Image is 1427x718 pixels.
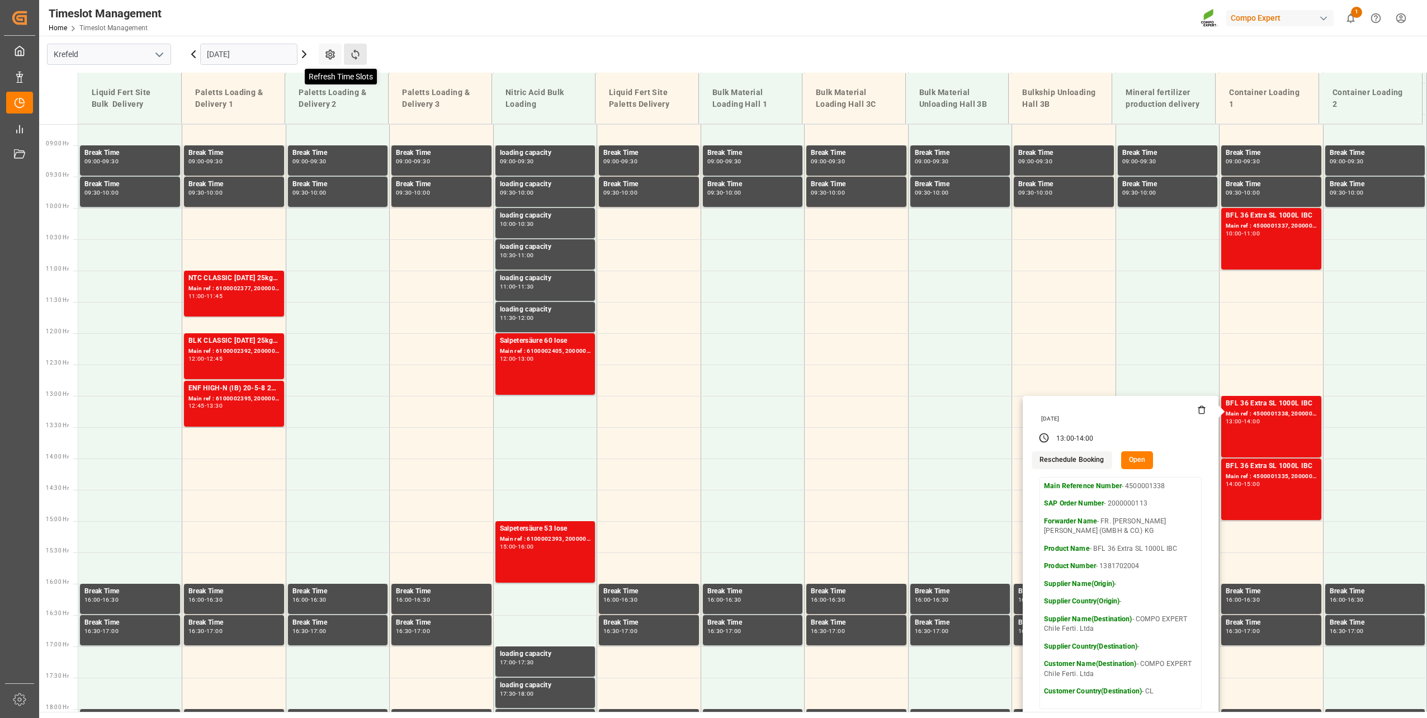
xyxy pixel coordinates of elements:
[191,82,276,115] div: Paletts Loading & Delivery 1
[46,203,69,209] span: 10:00 Hr
[1018,597,1034,602] div: 16:00
[1226,409,1317,419] div: Main ref : 4500001338, 2000000113
[603,159,620,164] div: 09:00
[206,294,223,299] div: 11:45
[1226,481,1242,486] div: 14:00
[811,617,902,629] div: Break Time
[500,159,516,164] div: 09:00
[84,179,176,190] div: Break Time
[308,159,310,164] div: -
[620,629,621,634] div: -
[1201,8,1218,28] img: Screenshot%202023-09-29%20at%2010.02.21.png_1712312052.png
[915,190,931,195] div: 09:30
[621,629,637,634] div: 17:00
[1018,148,1109,159] div: Break Time
[188,617,280,629] div: Break Time
[518,221,534,226] div: 10:30
[500,179,591,190] div: loading capacity
[516,253,517,258] div: -
[604,82,689,115] div: Liquid Fert Site Paletts Delivery
[1044,562,1096,570] strong: Product Number
[930,597,932,602] div: -
[46,297,69,303] span: 11:30 Hr
[49,5,162,22] div: Timeslot Management
[188,629,205,634] div: 16:30
[500,221,516,226] div: 10:00
[621,159,637,164] div: 09:30
[518,284,534,289] div: 11:30
[188,148,280,159] div: Break Time
[516,159,517,164] div: -
[1122,148,1213,159] div: Break Time
[102,159,119,164] div: 09:30
[708,82,793,115] div: Bulk Material Loading Hall 1
[205,190,206,195] div: -
[1044,545,1090,552] strong: Product Name
[1226,617,1317,629] div: Break Time
[811,179,902,190] div: Break Time
[47,44,171,65] input: Type to search/select
[500,544,516,549] div: 15:00
[1044,643,1137,650] strong: Supplier Country(Destination)
[500,315,516,320] div: 11:30
[46,360,69,366] span: 12:30 Hr
[500,148,591,159] div: loading capacity
[518,190,534,195] div: 10:00
[414,190,430,195] div: 10:00
[46,172,69,178] span: 09:30 Hr
[188,347,280,356] div: Main ref : 6100002392, 2000001996
[310,597,327,602] div: 16:30
[516,315,517,320] div: -
[725,597,741,602] div: 16:30
[1244,159,1260,164] div: 09:30
[188,586,280,597] div: Break Time
[46,391,69,397] span: 13:00 Hr
[1034,159,1036,164] div: -
[1242,190,1244,195] div: -
[516,356,517,361] div: -
[188,336,280,347] div: BLK CLASSIC [DATE] 25kg(x40)D,EN,PL,FNL
[811,629,827,634] div: 16:30
[1242,419,1244,424] div: -
[829,597,845,602] div: 16:30
[707,179,798,190] div: Break Time
[707,586,798,597] div: Break Time
[829,159,845,164] div: 09:30
[518,356,534,361] div: 13:00
[500,284,516,289] div: 11:00
[603,179,694,190] div: Break Time
[1242,159,1244,164] div: -
[1226,231,1242,236] div: 10:00
[206,629,223,634] div: 17:00
[500,347,591,356] div: Main ref : 6100002405, 2000002024
[603,586,694,597] div: Break Time
[500,253,516,258] div: 10:30
[516,221,517,226] div: -
[412,159,414,164] div: -
[1226,472,1317,481] div: Main ref : 4500001335, 2000000113
[1122,179,1213,190] div: Break Time
[1226,419,1242,424] div: 13:00
[188,294,205,299] div: 11:00
[1044,499,1104,507] strong: SAP Order Number
[1330,617,1421,629] div: Break Time
[500,273,591,284] div: loading capacity
[933,190,949,195] div: 10:00
[1244,419,1260,424] div: 14:00
[1044,561,1197,571] p: - 1381702004
[308,190,310,195] div: -
[1122,159,1138,164] div: 09:00
[101,629,102,634] div: -
[292,586,384,597] div: Break Time
[603,597,620,602] div: 16:00
[205,403,206,408] div: -
[396,586,487,597] div: Break Time
[1018,586,1109,597] div: Break Time
[1242,231,1244,236] div: -
[1044,687,1142,695] strong: Customer Country(Destination)
[915,82,1000,115] div: Bulk Material Unloading Hall 3B
[1074,434,1076,444] div: -
[621,597,637,602] div: 16:30
[102,629,119,634] div: 17:00
[1348,159,1364,164] div: 09:30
